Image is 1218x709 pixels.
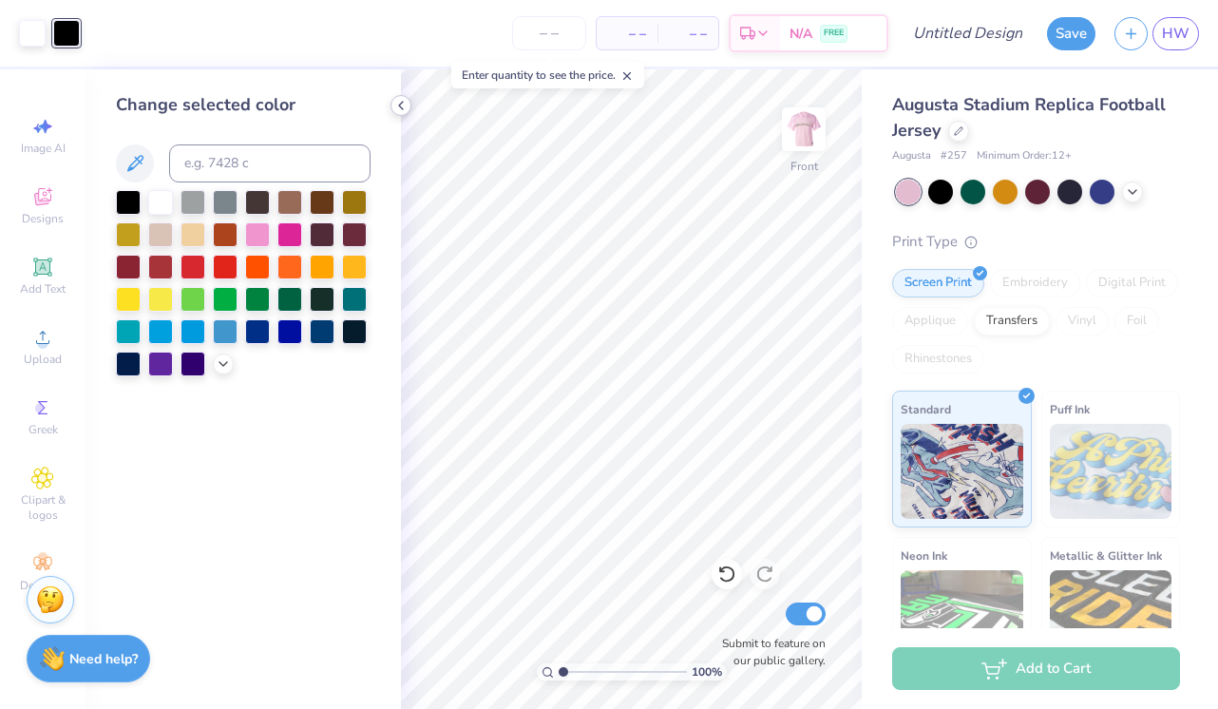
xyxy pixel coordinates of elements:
[451,62,644,88] div: Enter quantity to see the price.
[20,578,66,593] span: Decorate
[785,110,823,148] img: Front
[712,635,826,669] label: Submit to feature on our public gallery.
[1086,269,1178,297] div: Digital Print
[977,148,1072,164] span: Minimum Order: 12 +
[1050,399,1090,419] span: Puff Ink
[892,231,1180,253] div: Print Type
[24,352,62,367] span: Upload
[1050,546,1162,565] span: Metallic & Glitter Ink
[1162,23,1189,45] span: HW
[901,570,1023,665] img: Neon Ink
[892,269,984,297] div: Screen Print
[790,158,818,175] div: Front
[892,345,984,374] div: Rhinestones
[790,24,812,44] span: N/A
[824,27,844,40] span: FREE
[692,663,722,680] span: 100 %
[892,148,931,164] span: Augusta
[941,148,967,164] span: # 257
[512,16,586,50] input: – –
[901,399,951,419] span: Standard
[1114,307,1159,335] div: Foil
[892,93,1166,142] span: Augusta Stadium Replica Football Jersey
[990,269,1080,297] div: Embroidery
[892,307,968,335] div: Applique
[1056,307,1109,335] div: Vinyl
[901,546,947,565] span: Neon Ink
[1050,424,1172,519] img: Puff Ink
[608,24,646,44] span: – –
[1050,570,1172,665] img: Metallic & Glitter Ink
[21,141,66,156] span: Image AI
[116,92,371,118] div: Change selected color
[1152,17,1199,50] a: HW
[10,492,76,523] span: Clipart & logos
[20,281,66,297] span: Add Text
[974,307,1050,335] div: Transfers
[901,424,1023,519] img: Standard
[29,422,58,437] span: Greek
[669,24,707,44] span: – –
[898,14,1037,52] input: Untitled Design
[1047,17,1095,50] button: Save
[69,650,138,668] strong: Need help?
[22,211,64,226] span: Designs
[169,144,371,182] input: e.g. 7428 c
